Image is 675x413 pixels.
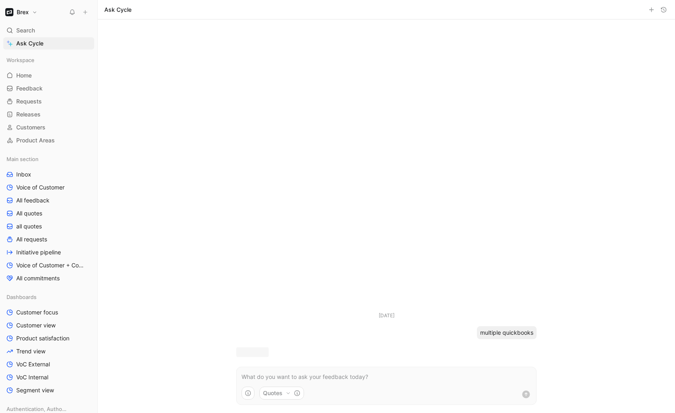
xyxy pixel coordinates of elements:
[3,153,94,284] div: Main sectionInboxVoice of CustomerAll feedbackAll quotesall quotesAll requestsInitiative pipeline...
[16,170,31,179] span: Inbox
[16,334,69,342] span: Product satisfaction
[16,136,55,144] span: Product Areas
[3,358,94,370] a: VoC External
[3,95,94,108] a: Requests
[6,293,37,301] span: Dashboards
[16,386,54,394] span: Segment view
[3,272,94,284] a: All commitments
[16,222,42,230] span: all quotes
[3,181,94,194] a: Voice of Customer
[3,134,94,146] a: Product Areas
[3,121,94,133] a: Customers
[3,259,94,271] a: Voice of Customer + Commercial NRR Feedback
[3,194,94,206] a: All feedback
[6,155,39,163] span: Main section
[3,82,94,95] a: Feedback
[16,84,43,92] span: Feedback
[3,319,94,331] a: Customer view
[379,312,395,320] div: [DATE]
[16,97,42,105] span: Requests
[3,371,94,383] a: VoC Internal
[3,291,94,303] div: Dashboards
[3,37,94,49] a: Ask Cycle
[3,384,94,396] a: Segment view
[16,360,50,368] span: VoC External
[3,233,94,245] a: All requests
[16,196,50,204] span: All feedback
[16,209,42,217] span: All quotes
[16,373,48,381] span: VoC Internal
[3,306,94,318] a: Customer focus
[16,274,60,282] span: All commitments
[3,168,94,181] a: Inbox
[3,24,94,37] div: Search
[16,26,35,35] span: Search
[16,39,43,48] span: Ask Cycle
[16,248,61,256] span: Initiative pipeline
[5,8,13,16] img: Brex
[477,326,537,339] div: multiple quickbooks
[3,6,39,18] button: BrexBrex
[16,261,86,269] span: Voice of Customer + Commercial NRR Feedback
[3,153,94,165] div: Main section
[3,207,94,219] a: All quotes
[259,387,304,400] button: Quotes
[3,220,94,232] a: all quotes
[3,291,94,396] div: DashboardsCustomer focusCustomer viewProduct satisfactionTrend viewVoC ExternalVoC InternalSegmen...
[3,69,94,82] a: Home
[16,321,56,329] span: Customer view
[3,332,94,344] a: Product satisfaction
[16,71,32,80] span: Home
[16,308,58,316] span: Customer focus
[3,54,94,66] div: Workspace
[3,108,94,120] a: Releases
[3,345,94,357] a: Trend view
[16,123,45,131] span: Customers
[6,405,67,413] span: Authentication, Authorization & Auditing
[16,183,65,191] span: Voice of Customer
[3,246,94,258] a: Initiative pipeline
[16,347,45,355] span: Trend view
[16,110,41,118] span: Releases
[16,235,47,243] span: All requests
[17,9,29,16] h1: Brex
[104,6,132,14] h1: Ask Cycle
[6,56,35,64] span: Workspace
